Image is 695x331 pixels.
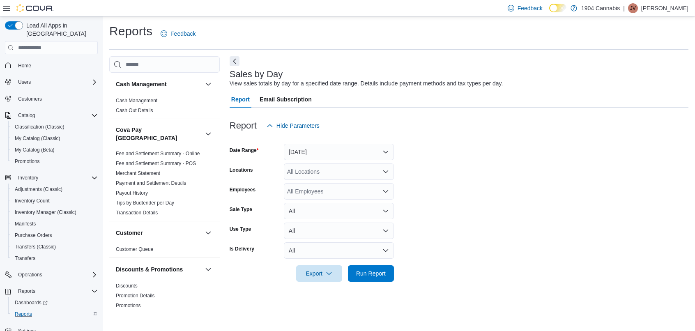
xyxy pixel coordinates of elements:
button: Catalog [2,110,101,121]
span: Discounts [116,283,138,289]
span: My Catalog (Beta) [12,145,98,155]
a: Promotions [12,156,43,166]
a: My Catalog (Classic) [12,133,64,143]
span: Run Report [356,269,386,278]
span: Purchase Orders [12,230,98,240]
span: Classification (Classic) [15,124,64,130]
a: Fee and Settlement Summary - Online [116,151,200,156]
button: Finance [203,321,213,331]
button: My Catalog (Classic) [8,133,101,144]
div: Discounts & Promotions [109,281,220,314]
a: Transfers (Classic) [12,242,59,252]
button: Promotions [8,156,101,167]
a: Home [15,61,35,71]
span: Reports [18,288,35,294]
span: Dashboards [12,298,98,308]
span: Promotion Details [116,292,155,299]
button: Home [2,59,101,71]
a: Manifests [12,219,39,229]
span: Purchase Orders [15,232,52,239]
span: Transfers (Classic) [12,242,98,252]
button: Customers [2,93,101,105]
span: Promotions [116,302,141,309]
button: Transfers (Classic) [8,241,101,253]
label: Use Type [230,226,251,232]
a: Classification (Classic) [12,122,68,132]
button: Users [15,77,34,87]
button: Classification (Classic) [8,121,101,133]
a: Customers [15,94,45,104]
span: Classification (Classic) [12,122,98,132]
a: Merchant Statement [116,170,160,176]
button: Open list of options [382,188,389,195]
div: Cash Management [109,96,220,119]
a: Fee and Settlement Summary - POS [116,161,196,166]
span: Inventory [15,173,98,183]
button: Next [230,56,239,66]
button: Purchase Orders [8,230,101,241]
a: Feedback [157,25,199,42]
a: Tips by Budtender per Day [116,200,174,206]
button: Customer [203,228,213,238]
span: Reports [12,309,98,319]
button: Inventory Count [8,195,101,207]
h3: Cash Management [116,80,167,88]
button: Hide Parameters [263,117,323,134]
a: Cash Management [116,98,157,103]
a: Dashboards [8,297,101,308]
a: Inventory Manager (Classic) [12,207,80,217]
span: Inventory Manager (Classic) [12,207,98,217]
span: My Catalog (Beta) [15,147,55,153]
span: Adjustments (Classic) [12,184,98,194]
button: Adjustments (Classic) [8,184,101,195]
span: Customers [15,94,98,104]
button: Transfers [8,253,101,264]
button: Cova Pay [GEOGRAPHIC_DATA] [203,129,213,139]
span: Manifests [12,219,98,229]
a: Transaction Details [116,210,158,216]
span: Fee and Settlement Summary - POS [116,160,196,167]
button: Discounts & Promotions [203,264,213,274]
a: Promotions [116,303,141,308]
span: Email Subscription [260,91,312,108]
button: Discounts & Promotions [116,265,202,274]
span: Reports [15,311,32,317]
h1: Reports [109,23,152,39]
p: [PERSON_NAME] [641,3,688,13]
button: All [284,203,394,219]
button: Cash Management [116,80,202,88]
span: Report [231,91,250,108]
label: Sale Type [230,206,252,213]
span: Inventory Count [12,196,98,206]
a: Customer Queue [116,246,153,252]
h3: Customer [116,229,143,237]
a: Payout History [116,190,148,196]
h3: Sales by Day [230,69,283,79]
label: Is Delivery [230,246,254,252]
p: 1904 Cannabis [581,3,620,13]
span: Cash Management [116,97,157,104]
button: All [284,223,394,239]
span: Customer Queue [116,246,153,253]
span: Cash Out Details [116,107,153,114]
span: Reports [15,286,98,296]
a: Reports [12,309,35,319]
button: Run Report [348,265,394,282]
img: Cova [16,4,53,12]
button: Reports [15,286,39,296]
button: Inventory [2,172,101,184]
input: Dark Mode [549,4,566,12]
a: My Catalog (Beta) [12,145,58,155]
span: Transfers (Classic) [15,244,56,250]
span: Fee and Settlement Summary - Online [116,150,200,157]
span: Promotions [12,156,98,166]
span: Inventory Manager (Classic) [15,209,76,216]
span: Hide Parameters [276,122,320,130]
span: Manifests [15,221,36,227]
a: Transfers [12,253,39,263]
span: Operations [15,270,98,280]
span: Users [15,77,98,87]
button: Reports [2,285,101,297]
